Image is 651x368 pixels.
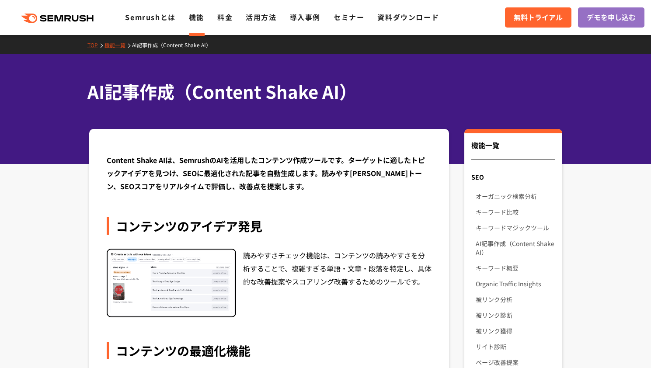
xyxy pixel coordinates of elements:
[104,41,132,49] a: 機能一覧
[476,220,555,236] a: キーワードマジックツール
[87,79,555,104] h1: AI記事作成（Content Shake AI）
[246,12,276,22] a: 活用方法
[108,250,235,316] img: コンテンツのアイデア発見
[217,12,233,22] a: 料金
[476,236,555,260] a: AI記事作成（Content Shake AI）
[471,140,555,160] div: 機能一覧
[87,41,104,49] a: TOP
[578,7,644,28] a: デモを申し込む
[464,169,562,185] div: SEO
[107,342,432,359] div: コンテンツの最適化機能
[514,12,563,23] span: 無料トライアル
[476,323,555,339] a: 被リンク獲得
[334,12,364,22] a: セミナー
[243,249,432,317] div: 読みやすさチェック機能は、コンテンツの読みやすさを分析することで、複雑すぎる単語・文章・段落を特定し、具体的な改善提案やスコアリング改善するためのツールです。
[189,12,204,22] a: 機能
[476,339,555,354] a: サイト診断
[587,12,636,23] span: デモを申し込む
[476,260,555,276] a: キーワード概要
[476,292,555,307] a: 被リンク分析
[505,7,571,28] a: 無料トライアル
[290,12,320,22] a: 導入事例
[476,204,555,220] a: キーワード比較
[125,12,175,22] a: Semrushとは
[476,307,555,323] a: 被リンク診断
[476,276,555,292] a: Organic Traffic Insights
[107,217,432,235] div: コンテンツのアイデア発見
[476,188,555,204] a: オーガニック検索分析
[377,12,439,22] a: 資料ダウンロード
[132,41,218,49] a: AI記事作成（Content Shake AI）
[107,153,432,193] div: Content Shake AIは、SemrushのAIを活用したコンテンツ作成ツールです。ターゲットに適したトピックアイデアを見つけ、SEOに最適化された記事を自動生成します。読みやす[PER...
